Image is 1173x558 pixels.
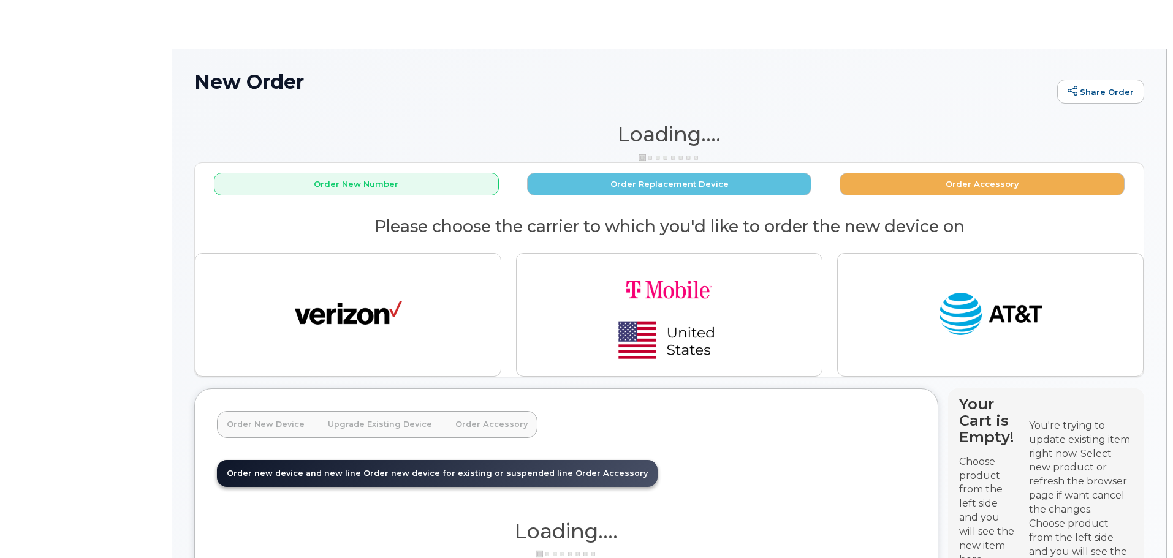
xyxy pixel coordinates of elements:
span: Order new device for existing or suspended line [363,469,573,478]
a: Upgrade Existing Device [318,411,442,438]
button: Order New Number [214,173,499,195]
a: Order Accessory [446,411,537,438]
img: t-mobile-78392d334a420d5b7f0e63d4fa81f6287a21d394dc80d677554bb55bbab1186f.png [583,263,755,366]
img: at_t-fb3d24644a45acc70fc72cc47ce214d34099dfd970ee3ae2334e4251f9d920fd.png [937,287,1044,342]
img: ajax-loader-3a6953c30dc77f0bf724df975f13086db4f4c1262e45940f03d1251963f1bf2e.gif [639,153,700,162]
img: verizon-ab2890fd1dd4a6c9cf5f392cd2db4626a3dae38ee8226e09bcb5c993c4c79f81.png [295,287,402,342]
div: You're trying to update existing item right now. Select new product or refresh the browser page i... [1029,419,1133,517]
h1: New Order [194,71,1051,92]
a: Share Order [1057,80,1144,104]
span: Order new device and new line [227,469,361,478]
h1: Loading.... [194,123,1144,145]
button: Order Accessory [840,173,1125,195]
span: Order Accessory [575,469,648,478]
h1: Loading.... [217,520,916,542]
h4: Your Cart is Empty! [959,396,1018,445]
a: Order New Device [217,411,314,438]
button: Order Replacement Device [527,173,812,195]
h2: Please choose the carrier to which you'd like to order the new device on [195,217,1144,236]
